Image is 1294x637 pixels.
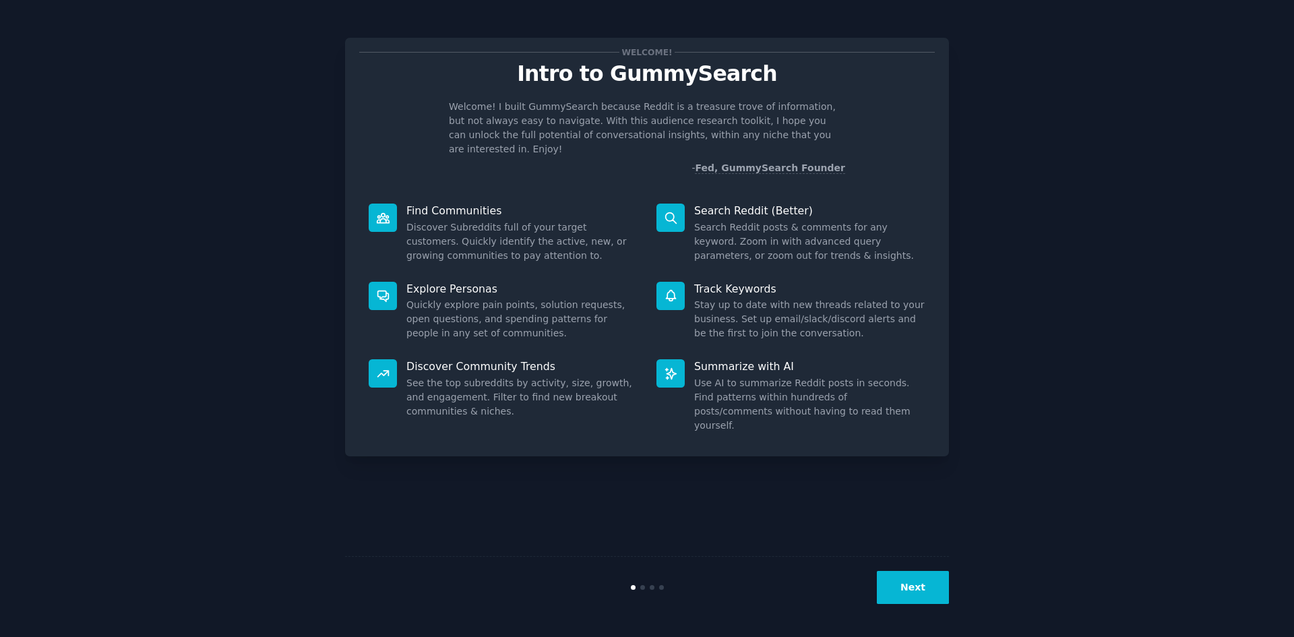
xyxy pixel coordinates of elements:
button: Next [877,571,949,604]
dd: Use AI to summarize Reddit posts in seconds. Find patterns within hundreds of posts/comments with... [694,376,925,433]
p: Summarize with AI [694,359,925,373]
dd: Quickly explore pain points, solution requests, open questions, and spending patterns for people ... [406,298,638,340]
p: Discover Community Trends [406,359,638,373]
p: Search Reddit (Better) [694,204,925,218]
span: Welcome! [619,45,675,59]
div: - [691,161,845,175]
p: Track Keywords [694,282,925,296]
a: Fed, GummySearch Founder [695,162,845,174]
dd: See the top subreddits by activity, size, growth, and engagement. Filter to find new breakout com... [406,376,638,419]
p: Welcome! I built GummySearch because Reddit is a treasure trove of information, but not always ea... [449,100,845,156]
dd: Discover Subreddits full of your target customers. Quickly identify the active, new, or growing c... [406,220,638,263]
dd: Stay up to date with new threads related to your business. Set up email/slack/discord alerts and ... [694,298,925,340]
p: Explore Personas [406,282,638,296]
p: Intro to GummySearch [359,62,935,86]
p: Find Communities [406,204,638,218]
dd: Search Reddit posts & comments for any keyword. Zoom in with advanced query parameters, or zoom o... [694,220,925,263]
